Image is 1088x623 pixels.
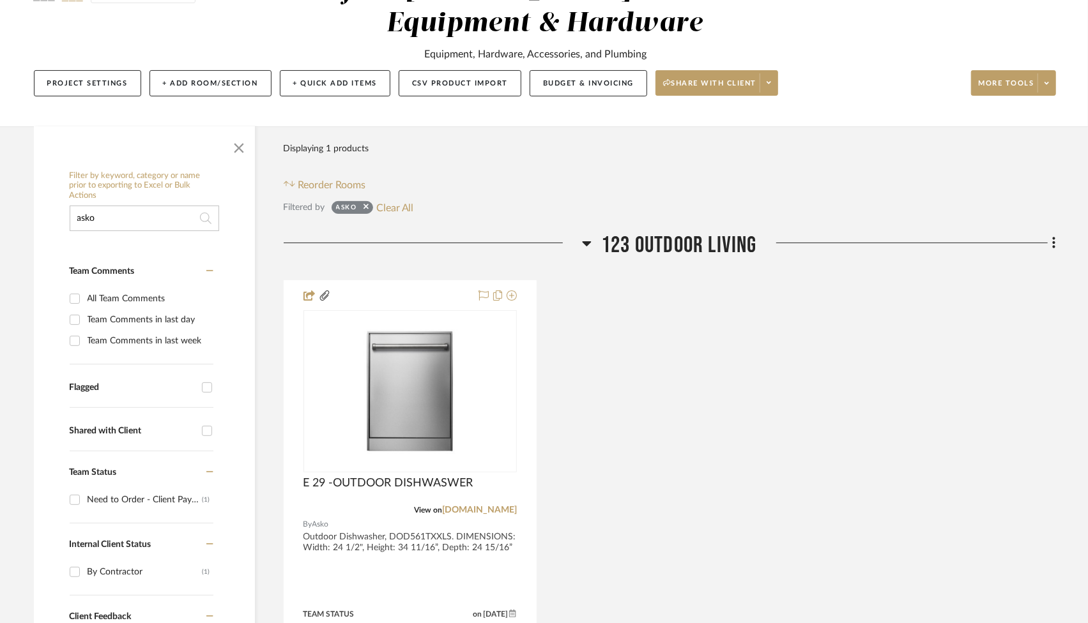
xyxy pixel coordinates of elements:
span: Share with client [663,79,756,98]
button: Clear All [376,199,414,216]
span: Asko [312,518,329,530]
div: All Team Comments [88,289,210,309]
div: Shared with Client [70,426,195,437]
a: [DOMAIN_NAME] [442,506,517,514]
h6: Filter by keyword, category or name prior to exporting to Excel or Bulk Actions [70,171,219,201]
span: [DATE] [482,610,509,619]
button: Share with client [655,70,778,96]
button: + Quick Add Items [280,70,391,96]
button: CSV Product Import [399,70,521,96]
span: Internal Client Status [70,540,151,549]
button: Reorder Rooms [284,177,366,193]
span: More tools [979,79,1034,98]
div: (1) [203,490,210,510]
div: Flagged [70,382,195,393]
span: on [473,610,482,618]
div: (1) [203,562,210,582]
div: Equipment, Hardware, Accessories, and Plumbing [425,47,647,62]
div: Filtered by [284,200,325,214]
input: Search within 1 results [70,206,219,231]
span: E 29 -OUTDOOR DISHWASWER [303,476,473,490]
span: Team Comments [70,267,135,276]
div: 0 [304,311,516,472]
button: Close [226,133,252,158]
span: Client Feedback [70,612,132,621]
span: Team Status [70,468,117,477]
div: Team Status [303,608,355,620]
div: Need to Order - Client Payment Received [88,490,203,510]
img: E 29 -OUTDOOR DISHWASWER [330,311,490,471]
div: Team Comments in last day [88,310,210,330]
div: By Contractor [88,562,203,582]
div: Team Comments in last week [88,331,210,351]
button: Budget & Invoicing [530,70,647,96]
span: By [303,518,312,530]
span: View on [414,506,442,514]
button: + Add Room/Section [149,70,272,96]
span: 123 Outdoor Living [601,232,757,259]
span: Reorder Rooms [298,177,365,193]
div: asko [336,203,357,216]
button: More tools [971,70,1056,96]
div: Displaying 1 products [284,136,369,161]
button: Project Settings [34,70,141,96]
